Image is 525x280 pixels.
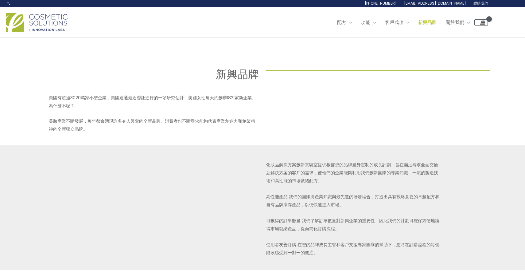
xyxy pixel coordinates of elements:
font: 化妝品解決方案創新實驗室提供根據您的品牌量身定制的成長計劃，旨在滿足尋求全面交鑰匙解決方案的客戶的需求，使他們的企業能夠利用我們創新團隊的專業知識、一流的製造技術和高性能的市場就緒配方。 [266,162,438,184]
font: 配方 [337,19,346,26]
font: 高性能產品 我們的團隊將產業知識與最先進的研發結合，打造出具有戰略意義的卓越配方和自有品牌庫存產品，以便快速進入市場。 [266,194,439,208]
font: [EMAIL_ADDRESS][DOMAIN_NAME] [404,1,466,6]
a: 新興品牌 [414,13,441,32]
img: 化妝品解決方案標誌 [6,13,68,32]
font: 客戶成功 [385,19,403,26]
a: 查看購物車，空 [474,19,488,26]
font: 新興品牌 [418,19,437,26]
font: 功能 [361,19,370,26]
a: 關於我們 [441,13,474,32]
font: 關於我們 [446,19,464,26]
a: 功能 [356,13,380,32]
font: 美國有超過3020萬家小型企業，美國運通最近委託進行的一項研究估計，美國女性每天約創辦1821家新企業。為什麼不呢？ [49,95,256,109]
font: [PHONE_NUMBER] [365,1,397,6]
nav: 網站導航 [328,13,488,32]
font: 使用者友善訂購 在您的品牌成長主管和客戶支援專家團隊的幫助下，您將在訂購流程的每個階段感受到一對一的關注。 [266,242,439,256]
a: 搜尋圖示連結 [6,1,11,6]
font: 聯絡我們 [473,1,488,6]
font: 新興品牌 [216,67,259,82]
a: 客戶成功 [380,13,414,32]
a: 配方 [332,13,356,32]
font: 美妝產業不斷發展，每年都會湧現許多令人興奮的全新品牌。消費者也不斷尋求能夠代表產業創造力和創業精神的全新獨立品牌。 [49,118,255,132]
font: 可獲得的訂單數量 我們了解訂單數量對新興企業的重要性，因此我們的計劃可確保方便地獲得市場就緒產品，從而簡化訂購流程。 [266,218,439,232]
